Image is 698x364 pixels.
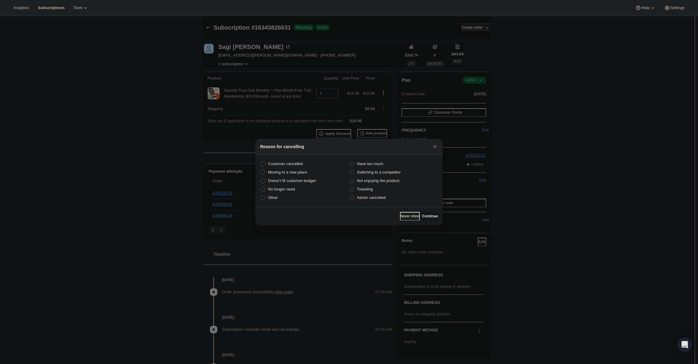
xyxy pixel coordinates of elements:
[357,178,399,183] span: Not enjoying the product
[357,187,373,191] span: Traveling
[268,178,316,183] span: Doesn't fit customer budget
[13,5,29,10] span: Analytics
[268,187,295,191] span: No longer need
[357,161,383,166] span: Have too much
[357,195,386,200] span: Admin cancelled
[268,170,307,174] span: Moving to a new place
[268,195,278,200] span: Other
[34,4,68,12] button: Subscriptions
[632,4,659,12] button: Help
[69,4,92,12] button: Tools
[670,5,685,10] span: Settings
[641,5,649,10] span: Help
[400,212,420,220] button: Never mind
[260,144,304,150] h2: Reason for cancelling
[661,4,688,12] button: Settings
[400,214,420,219] span: Never mind
[73,5,82,10] span: Tools
[10,4,33,12] button: Analytics
[268,161,303,166] span: Customer cancelled
[357,170,401,174] span: Switching to a competitor
[38,5,65,10] span: Subscriptions
[431,142,439,151] button: Close
[677,337,692,352] div: Open Intercom Messenger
